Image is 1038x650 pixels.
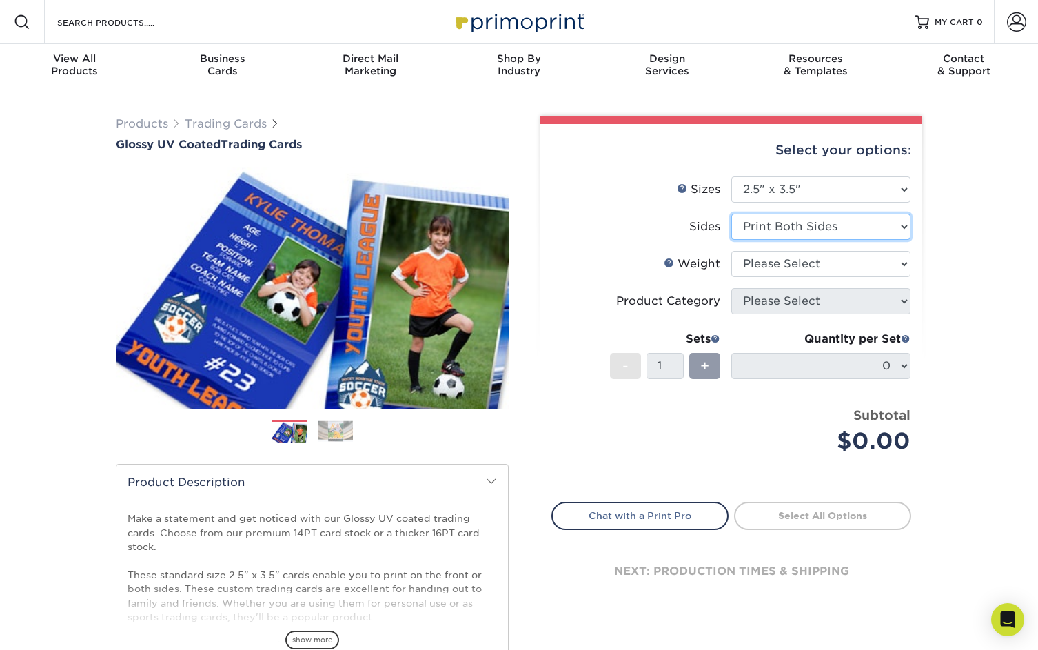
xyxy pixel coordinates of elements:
[116,138,509,151] h1: Trading Cards
[853,407,910,423] strong: Subtotal
[185,117,267,130] a: Trading Cards
[731,331,910,347] div: Quantity per Set
[890,52,1038,77] div: & Support
[551,530,911,613] div: next: production times & shipping
[677,181,720,198] div: Sizes
[296,52,445,77] div: Marketing
[991,603,1024,636] div: Open Intercom Messenger
[593,52,742,65] span: Design
[148,52,296,77] div: Cards
[296,52,445,65] span: Direct Mail
[445,52,593,65] span: Shop By
[734,502,911,529] a: Select All Options
[318,420,353,442] img: Trading Cards 02
[890,44,1038,88] a: Contact& Support
[116,465,508,500] h2: Product Description
[593,44,742,88] a: DesignServices
[116,152,509,424] img: Glossy UV Coated 01
[116,138,221,151] span: Glossy UV Coated
[742,425,910,458] div: $0.00
[616,293,720,309] div: Product Category
[742,44,890,88] a: Resources& Templates
[622,356,629,376] span: -
[664,256,720,272] div: Weight
[116,138,509,151] a: Glossy UV CoatedTrading Cards
[148,52,296,65] span: Business
[742,52,890,77] div: & Templates
[935,17,974,28] span: MY CART
[285,631,339,649] span: show more
[551,502,729,529] a: Chat with a Print Pro
[551,124,911,176] div: Select your options:
[296,44,445,88] a: Direct MailMarketing
[272,420,307,445] img: Trading Cards 01
[593,52,742,77] div: Services
[116,117,168,130] a: Products
[890,52,1038,65] span: Contact
[610,331,720,347] div: Sets
[977,17,983,27] span: 0
[445,44,593,88] a: Shop ByIndustry
[450,7,588,37] img: Primoprint
[445,52,593,77] div: Industry
[148,44,296,88] a: BusinessCards
[56,14,190,30] input: SEARCH PRODUCTS.....
[742,52,890,65] span: Resources
[700,356,709,376] span: +
[689,219,720,235] div: Sides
